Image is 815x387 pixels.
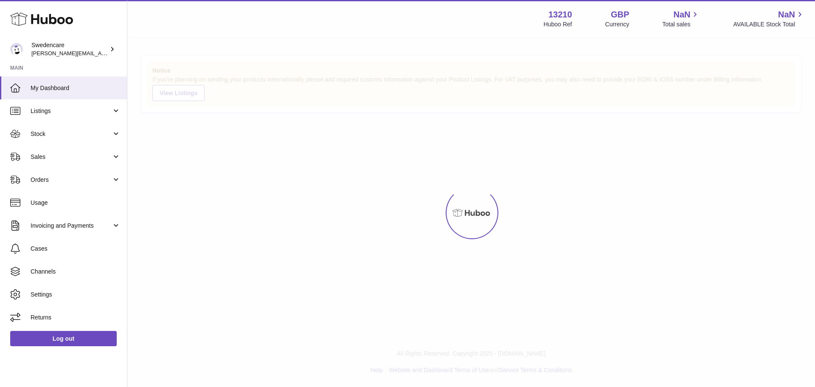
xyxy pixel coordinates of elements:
[31,107,112,115] span: Listings
[611,9,629,20] strong: GBP
[605,20,630,28] div: Currency
[31,291,121,299] span: Settings
[31,153,112,161] span: Sales
[31,199,121,207] span: Usage
[31,245,121,253] span: Cases
[31,268,121,276] span: Channels
[733,9,805,28] a: NaN AVAILABLE Stock Total
[31,314,121,322] span: Returns
[673,9,690,20] span: NaN
[31,84,121,92] span: My Dashboard
[31,176,112,184] span: Orders
[31,50,170,56] span: [PERSON_NAME][EMAIL_ADDRESS][DOMAIN_NAME]
[31,222,112,230] span: Invoicing and Payments
[31,41,108,57] div: Swedencare
[778,9,795,20] span: NaN
[10,331,117,346] a: Log out
[662,9,700,28] a: NaN Total sales
[548,9,572,20] strong: 13210
[544,20,572,28] div: Huboo Ref
[733,20,805,28] span: AVAILABLE Stock Total
[31,130,112,138] span: Stock
[662,20,700,28] span: Total sales
[10,43,23,56] img: rebecca.fall@swedencare.co.uk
